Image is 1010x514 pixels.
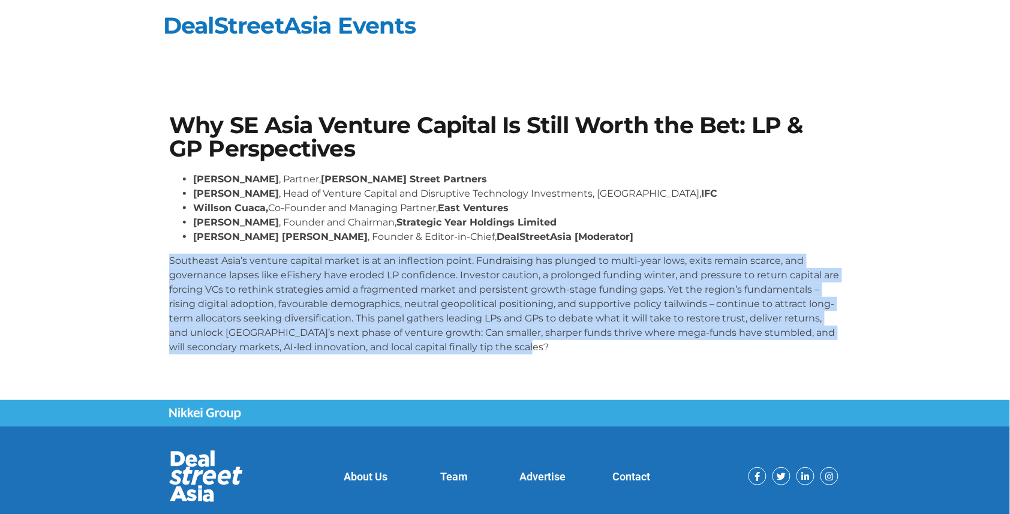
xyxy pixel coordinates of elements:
[193,230,841,244] li: , Founder & Editor-in-Chief,
[169,408,241,420] img: Nikkei Group
[193,217,279,228] strong: [PERSON_NAME]
[497,231,633,242] strong: DealStreetAsia [Moderator]
[441,470,468,483] a: Team
[193,187,841,201] li: , Head of Venture Capital and Disruptive Technology Investments, [GEOGRAPHIC_DATA],
[321,173,487,185] strong: [PERSON_NAME] Street Partners
[193,202,268,214] strong: Willson Cuaca,
[169,254,841,354] p: Southeast Asia’s venture capital market is at an inflection point. Fundraising has plunged to mul...
[396,217,557,228] strong: Strategic Year Holdings Limited
[193,201,841,215] li: Co-Founder and Managing Partner,
[701,188,717,199] strong: IFC
[163,11,416,40] a: DealStreetAsia Events
[438,202,509,214] strong: East Ventures
[169,114,841,160] h1: Why SE Asia Venture Capital Is Still Worth the Bet: LP & GP Perspectives
[193,188,279,199] strong: [PERSON_NAME]
[193,215,841,230] li: , Founder and Chairman,
[193,231,368,242] strong: [PERSON_NAME] [PERSON_NAME]
[193,172,841,187] li: , Partner,
[344,470,387,483] a: About Us
[520,470,566,483] a: Advertise
[193,173,279,185] strong: [PERSON_NAME]
[613,470,651,483] a: Contact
